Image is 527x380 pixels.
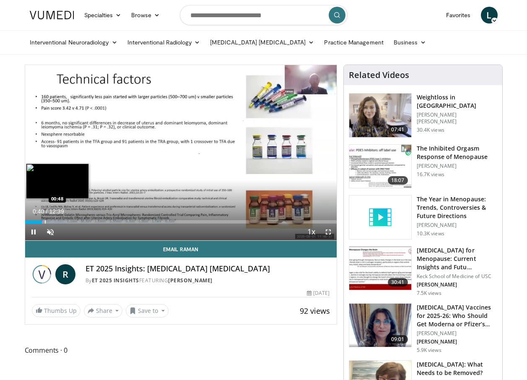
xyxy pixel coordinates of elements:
[349,70,409,80] h4: Related Videos
[30,11,74,19] img: VuMedi Logo
[86,264,330,273] h4: ET 2025 Insights: [MEDICAL_DATA] [MEDICAL_DATA]
[33,208,44,215] span: 0:40
[349,93,497,138] a: 07:41 Weightloss in [GEOGRAPHIC_DATA] [PERSON_NAME] [PERSON_NAME] 30.4K views
[32,264,52,284] img: ET 2025 Insights
[25,65,337,241] video-js: Video Player
[349,195,497,239] a: The Year in Menopause: Trends, Controversies & Future Directions [PERSON_NAME] 10.3K views
[417,347,441,354] p: 5.9K views
[168,277,213,284] a: [PERSON_NAME]
[417,222,497,229] p: [PERSON_NAME]
[42,224,59,240] button: Unmute
[417,273,497,280] p: Keck School of Medicine of USC
[300,306,330,316] span: 92 views
[55,264,75,284] a: R
[319,34,388,51] a: Practice Management
[441,7,476,23] a: Favorites
[46,208,48,215] span: /
[303,224,320,240] button: Playback Rate
[388,176,408,185] span: 18:07
[84,304,123,318] button: Share
[349,246,497,297] a: 30:41 [MEDICAL_DATA] for Menopause: Current Insights and Futu… Keck School of Medicine of USC [PE...
[417,338,497,345] p: [PERSON_NAME]
[86,277,330,284] div: By FEATURING
[417,144,497,161] h3: The Inhibited Orgasm Response of Menopause
[417,171,444,178] p: 16.7K views
[388,125,408,134] span: 07:41
[349,304,411,347] img: 4e370bb1-17f0-4657-a42f-9b995da70d2f.png.150x105_q85_crop-smart_upscale.png
[205,34,319,51] a: [MEDICAL_DATA] [MEDICAL_DATA]
[32,304,80,317] a: Thumbs Up
[126,7,165,23] a: Browse
[79,7,127,23] a: Specialties
[180,5,348,25] input: Search topics, interventions
[417,281,497,288] p: [PERSON_NAME]
[388,278,408,286] span: 30:41
[349,145,411,188] img: 283c0f17-5e2d-42ba-a87c-168d447cdba4.150x105_q85_crop-smart_upscale.jpg
[389,34,431,51] a: Business
[126,304,169,318] button: Save to
[417,290,441,297] p: 7.5K views
[417,127,444,133] p: 30.4K views
[349,94,411,137] img: 9983fed1-7565-45be-8934-aef1103ce6e2.150x105_q85_crop-smart_upscale.jpg
[417,303,497,328] h3: [MEDICAL_DATA] Vaccines for 2025-26: Who Should Get Moderna or Pfizer’s Up…
[25,220,337,224] div: Progress Bar
[122,34,205,51] a: Interventional Radiology
[417,230,444,237] p: 10.3K views
[349,195,411,239] img: video_placeholder_short.svg
[349,144,497,189] a: 18:07 The Inhibited Orgasm Response of Menopause [PERSON_NAME] 16.7K views
[417,163,497,169] p: [PERSON_NAME]
[307,289,330,297] div: [DATE]
[417,360,497,377] h3: [MEDICAL_DATA]: What Needs to be Removed?
[320,224,337,240] button: Fullscreen
[417,195,497,220] h3: The Year in Menopause: Trends, Controversies & Future Directions
[349,303,497,354] a: 09:01 [MEDICAL_DATA] Vaccines for 2025-26: Who Should Get Moderna or Pfizer’s Up… [PERSON_NAME] [...
[417,330,497,337] p: [PERSON_NAME]
[388,335,408,344] span: 09:01
[349,247,411,290] img: 47271b8a-94f4-49c8-b914-2a3d3af03a9e.150x105_q85_crop-smart_upscale.jpg
[25,241,337,258] a: Email Raman
[92,277,139,284] a: ET 2025 Insights
[417,93,497,110] h3: Weightloss in [GEOGRAPHIC_DATA]
[417,246,497,271] h3: [MEDICAL_DATA] for Menopause: Current Insights and Futu…
[49,208,64,215] span: 12:39
[25,345,337,356] span: Comments 0
[25,224,42,240] button: Pause
[25,34,122,51] a: Interventional Neuroradiology
[417,112,497,125] p: [PERSON_NAME] [PERSON_NAME]
[481,7,498,23] a: L
[26,164,89,199] img: image.jpeg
